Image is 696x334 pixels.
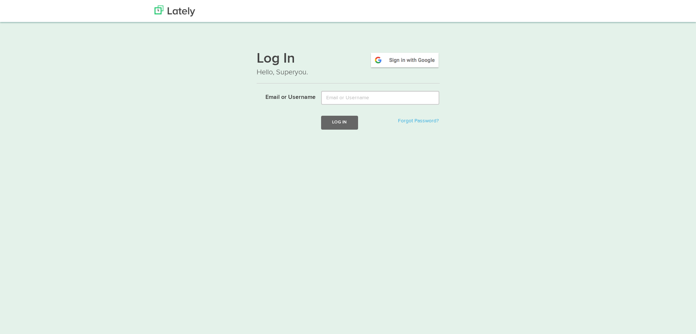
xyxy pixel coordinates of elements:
[370,52,440,68] img: google-signin.png
[321,116,358,129] button: Log In
[321,91,439,105] input: Email or Username
[398,118,439,123] a: Forgot Password?
[257,52,440,67] h1: Log In
[251,91,316,102] label: Email or Username
[257,67,440,78] p: Hello, Superyou.
[155,5,195,16] img: Lately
